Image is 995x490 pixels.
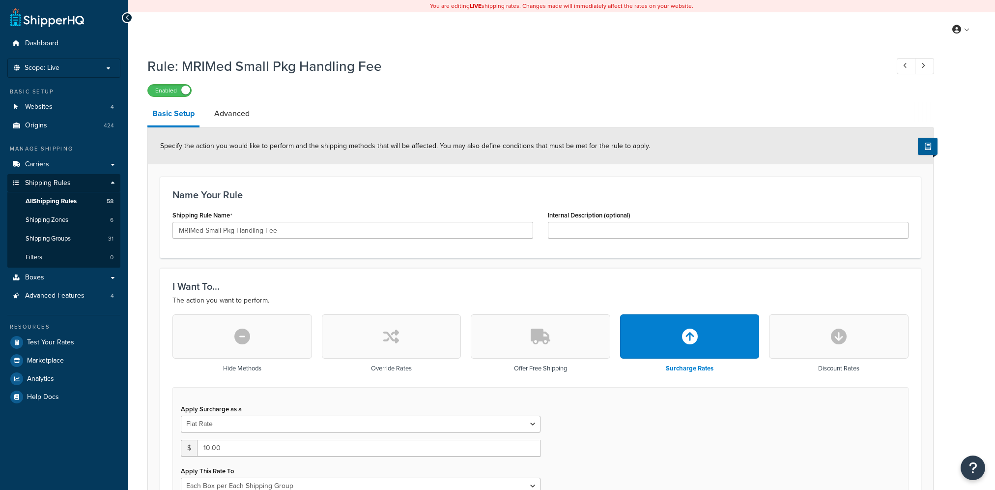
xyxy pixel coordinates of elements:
[25,39,58,48] span: Dashboard
[25,103,53,111] span: Websites
[7,145,120,153] div: Manage Shipping
[918,138,938,155] button: Show Help Docs
[111,292,114,300] span: 4
[172,281,909,292] h3: I Want To...
[7,98,120,116] a: Websites4
[514,365,567,372] h3: Offer Free Shipping
[7,211,120,229] a: Shipping Zones6
[7,269,120,287] a: Boxes
[110,216,114,224] span: 6
[172,212,232,219] label: Shipping Rule Name
[818,365,859,372] h3: Discount Rates
[7,117,120,135] a: Origins424
[209,102,255,125] a: Advanced
[7,248,120,267] a: Filters0
[7,370,120,388] a: Analytics
[470,1,482,10] b: LIVE
[27,375,54,383] span: Analytics
[666,365,713,372] h3: Surcharge Rates
[26,216,68,224] span: Shipping Zones
[147,57,879,76] h1: Rule: MRIMed Small Pkg Handling Fee
[25,292,85,300] span: Advanced Features
[7,192,120,211] a: AllShipping Rules58
[915,58,934,74] a: Next Record
[25,64,59,72] span: Scope: Live
[7,287,120,305] a: Advanced Features4
[181,440,197,457] span: $
[160,141,650,151] span: Specify the action you would like to perform and the shipping methods that will be affected. You ...
[107,197,114,206] span: 58
[7,388,120,406] a: Help Docs
[7,352,120,369] a: Marketplace
[27,338,74,347] span: Test Your Rates
[110,253,114,262] span: 0
[181,467,234,475] label: Apply This Rate To
[172,189,909,200] h3: Name Your Rule
[7,248,120,267] li: Filters
[7,88,120,96] div: Basic Setup
[7,211,120,229] li: Shipping Zones
[7,98,120,116] li: Websites
[26,235,71,243] span: Shipping Groups
[172,295,909,306] p: The action you want to perform.
[111,103,114,111] span: 4
[7,323,120,331] div: Resources
[897,58,916,74] a: Previous Record
[7,155,120,174] a: Carriers
[26,197,77,206] span: All Shipping Rules
[25,274,44,282] span: Boxes
[7,174,120,192] a: Shipping Rules
[7,34,120,53] a: Dashboard
[181,405,242,413] label: Apply Surcharge as a
[25,122,47,130] span: Origins
[27,357,64,365] span: Marketplace
[223,365,261,372] h3: Hide Methods
[7,117,120,135] li: Origins
[26,253,42,262] span: Filters
[371,365,412,372] h3: Override Rates
[7,230,120,248] a: Shipping Groups31
[108,235,114,243] span: 31
[7,334,120,351] a: Test Your Rates
[961,456,985,480] button: Open Resource Center
[147,102,199,127] a: Basic Setup
[548,212,630,219] label: Internal Description (optional)
[7,287,120,305] li: Advanced Features
[148,85,191,96] label: Enabled
[25,179,71,187] span: Shipping Rules
[7,230,120,248] li: Shipping Groups
[27,393,59,401] span: Help Docs
[25,160,49,169] span: Carriers
[7,174,120,268] li: Shipping Rules
[104,122,114,130] span: 424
